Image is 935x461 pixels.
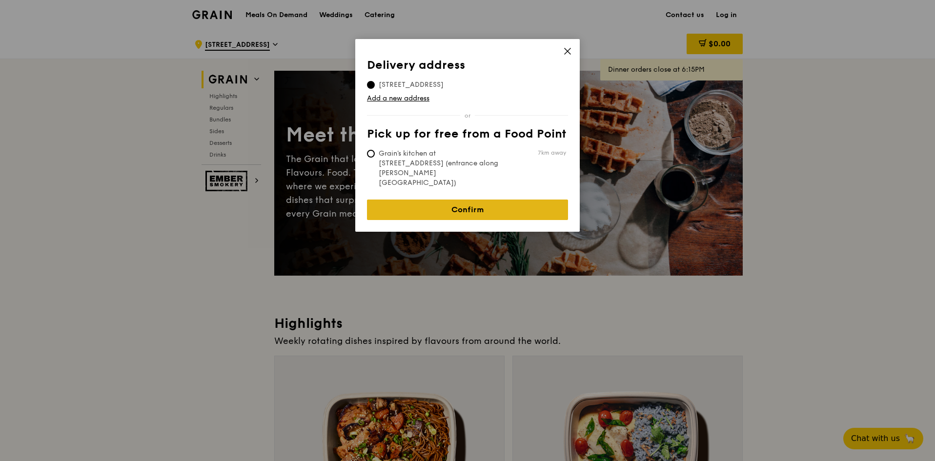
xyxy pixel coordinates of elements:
[367,150,375,158] input: Grain's kitchen at [STREET_ADDRESS] (entrance along [PERSON_NAME][GEOGRAPHIC_DATA])7km away
[367,80,455,90] span: [STREET_ADDRESS]
[367,149,512,188] span: Grain's kitchen at [STREET_ADDRESS] (entrance along [PERSON_NAME][GEOGRAPHIC_DATA])
[367,81,375,89] input: [STREET_ADDRESS]
[367,127,568,145] th: Pick up for free from a Food Point
[367,59,568,76] th: Delivery address
[538,149,566,157] span: 7km away
[367,200,568,220] a: Confirm
[367,94,568,103] a: Add a new address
